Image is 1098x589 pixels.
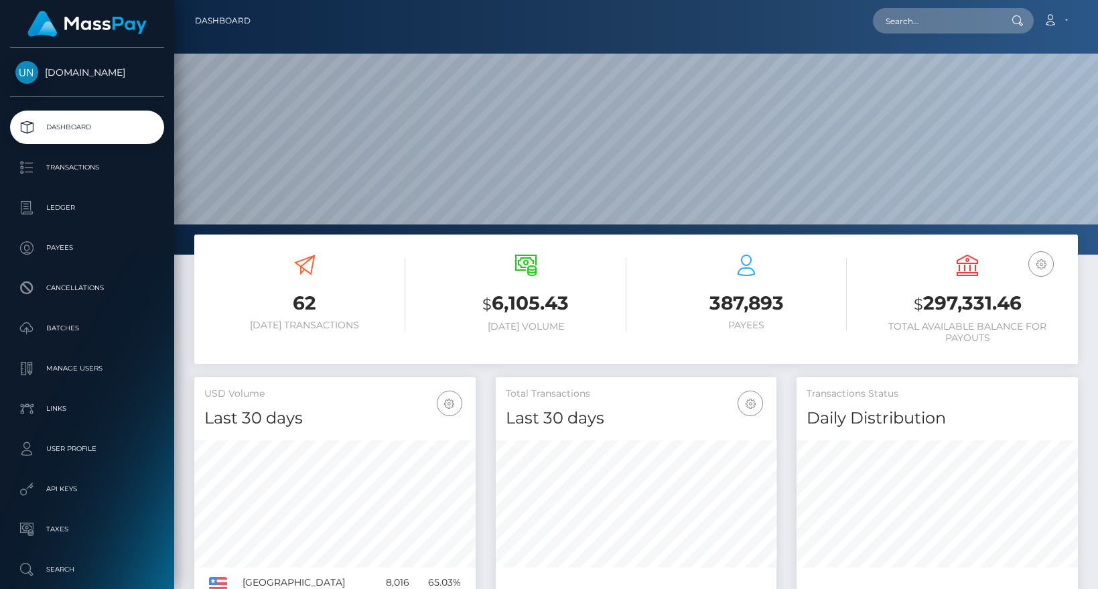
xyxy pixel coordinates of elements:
small: $ [482,295,492,314]
img: MassPay Logo [27,11,147,37]
p: Batches [15,318,159,338]
a: API Keys [10,472,164,506]
p: User Profile [15,439,159,459]
img: US.png [209,577,227,589]
p: Manage Users [15,358,159,379]
h3: 62 [204,290,405,316]
p: Taxes [15,519,159,539]
img: Unlockt.me [15,61,38,84]
a: Search [10,553,164,586]
p: Ledger [15,198,159,218]
p: Search [15,560,159,580]
a: User Profile [10,432,164,466]
h5: USD Volume [204,387,466,401]
h3: 297,331.46 [867,290,1068,318]
a: Manage Users [10,352,164,385]
h4: Daily Distribution [807,407,1068,430]
a: Cancellations [10,271,164,305]
p: Payees [15,238,159,258]
a: Dashboard [195,7,251,35]
p: Links [15,399,159,419]
h5: Transactions Status [807,387,1068,401]
h6: Payees [646,320,847,331]
h6: [DATE] Volume [425,321,626,332]
a: Payees [10,231,164,265]
h6: Total Available Balance for Payouts [867,321,1068,344]
h4: Last 30 days [506,407,767,430]
a: Transactions [10,151,164,184]
a: Links [10,392,164,426]
h5: Total Transactions [506,387,767,401]
h3: 387,893 [646,290,847,316]
p: API Keys [15,479,159,499]
input: Search... [873,8,999,34]
p: Cancellations [15,278,159,298]
h4: Last 30 days [204,407,466,430]
a: Ledger [10,191,164,224]
h3: 6,105.43 [425,290,626,318]
p: Transactions [15,157,159,178]
a: Taxes [10,513,164,546]
small: $ [914,295,923,314]
a: Dashboard [10,111,164,144]
h6: [DATE] Transactions [204,320,405,331]
a: Batches [10,312,164,345]
span: [DOMAIN_NAME] [10,66,164,78]
p: Dashboard [15,117,159,137]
